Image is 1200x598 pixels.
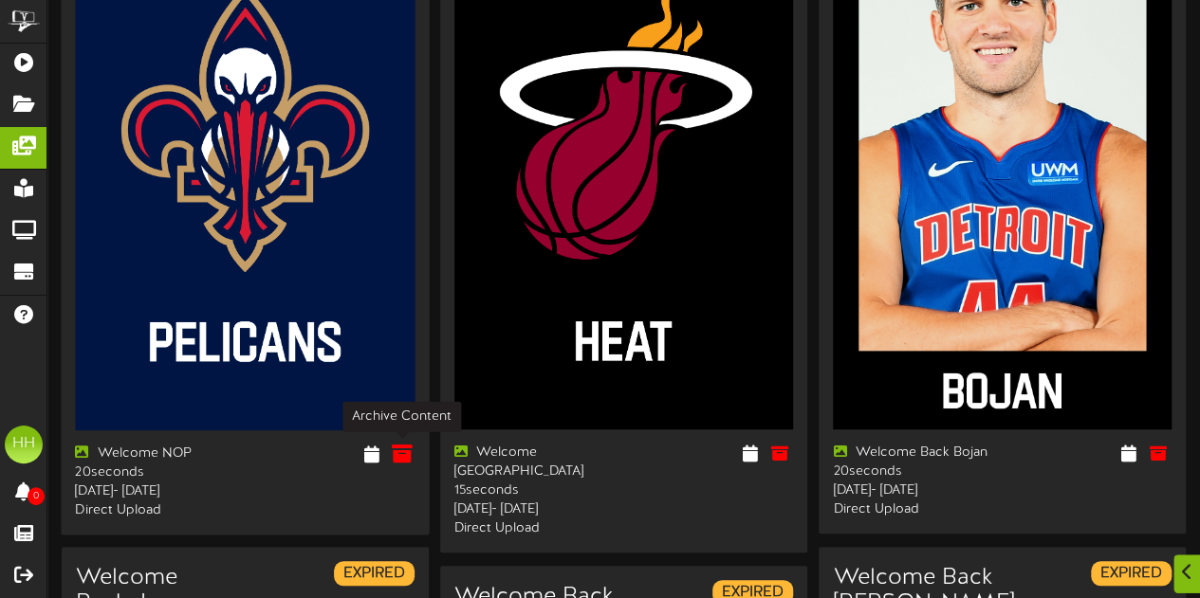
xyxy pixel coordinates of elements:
[454,519,609,538] div: Direct Upload
[833,481,988,500] div: [DATE] - [DATE]
[75,463,231,482] div: 20 seconds
[833,462,988,481] div: 20 seconds
[454,500,609,519] div: [DATE] - [DATE]
[28,487,45,505] span: 0
[75,501,231,520] div: Direct Upload
[454,444,609,481] div: Welcome [GEOGRAPHIC_DATA]
[1100,565,1162,582] strong: EXPIRED
[75,444,231,463] div: Welcome NOP
[75,482,231,501] div: [DATE] - [DATE]
[5,426,43,463] div: HH
[833,500,988,519] div: Direct Upload
[343,565,405,582] strong: EXPIRED
[454,481,609,500] div: 15 seconds
[833,444,988,462] div: Welcome Back Bojan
